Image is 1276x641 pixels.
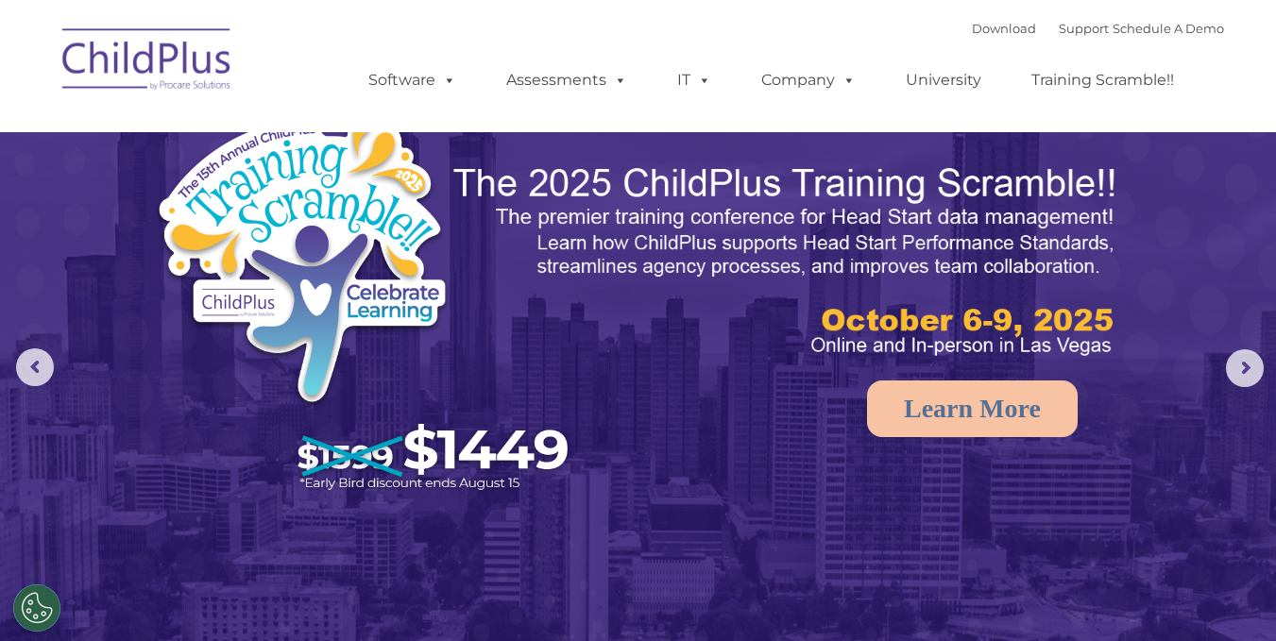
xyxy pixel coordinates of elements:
a: Training Scramble!! [1012,61,1193,99]
span: Last name [263,125,320,139]
font: | [972,21,1224,36]
span: Phone number [263,202,343,216]
a: Download [972,21,1036,36]
a: Learn More [867,380,1078,437]
a: Support [1059,21,1109,36]
img: ChildPlus by Procare Solutions [53,15,242,110]
a: Company [742,61,875,99]
a: Schedule A Demo [1113,21,1224,36]
a: University [887,61,1000,99]
a: Software [349,61,475,99]
button: Cookies Settings [13,584,60,632]
a: Assessments [487,61,646,99]
a: IT [658,61,730,99]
